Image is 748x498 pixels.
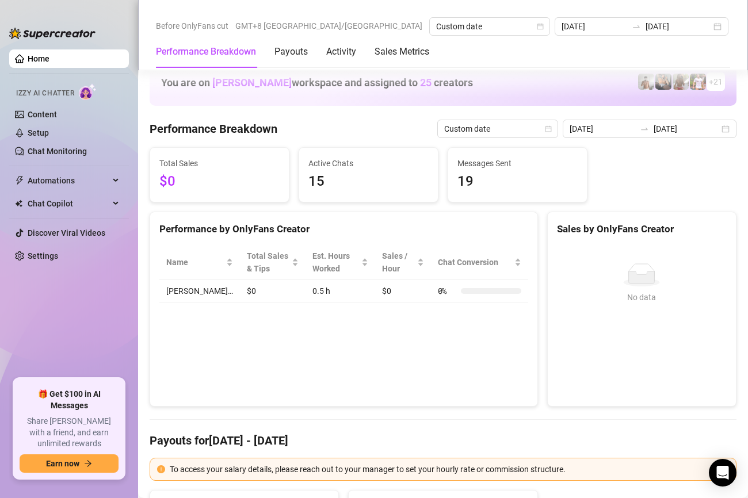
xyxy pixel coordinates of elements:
span: calendar [545,125,552,132]
span: to [640,124,649,133]
div: Open Intercom Messenger [709,459,736,486]
th: Name [159,245,240,280]
div: To access your salary details, please reach out to your manager to set your hourly rate or commis... [170,463,729,476]
th: Total Sales & Tips [240,245,306,280]
button: Earn nowarrow-right [20,454,119,473]
span: Active Chats [308,157,429,170]
span: Total Sales & Tips [247,250,289,275]
a: Chat Monitoring [28,147,87,156]
div: No data [562,291,722,304]
td: 0.5 h [306,280,375,302]
span: 19 [457,171,578,193]
div: Sales Metrics [375,45,429,59]
div: Performance by OnlyFans Creator [159,221,528,237]
span: Name [166,256,224,269]
td: $0 [240,280,306,302]
th: Chat Conversion [431,245,528,280]
span: Share [PERSON_NAME] with a friend, and earn unlimited rewards [20,416,119,450]
span: swap-right [632,22,641,31]
span: arrow-right [84,459,92,468]
span: exclamation-circle [157,465,165,473]
a: Content [28,110,57,119]
span: $0 [159,171,280,193]
a: Home [28,54,49,63]
input: End date [654,122,719,135]
h1: You are on workspace and assigned to creators [161,76,473,89]
h4: Payouts for [DATE] - [DATE] [150,432,736,449]
span: Messages Sent [457,157,578,170]
div: Sales by OnlyFans Creator [557,221,727,237]
div: Performance Breakdown [156,45,256,59]
input: Start date [562,20,627,33]
img: aussieboy_j [638,74,654,90]
div: Activity [326,45,356,59]
span: calendar [537,23,544,30]
span: Izzy AI Chatter [16,88,74,99]
span: to [632,22,641,31]
span: + 21 [709,75,723,88]
img: logo-BBDzfeDw.svg [9,28,96,39]
span: swap-right [640,124,649,133]
a: Discover Viral Videos [28,228,105,237]
h4: Performance Breakdown [150,121,277,137]
div: Payouts [274,45,308,59]
span: 15 [308,171,429,193]
a: Setup [28,128,49,137]
span: Chat Copilot [28,194,109,213]
span: [PERSON_NAME] [212,76,292,89]
th: Sales / Hour [375,245,430,280]
td: $0 [375,280,430,302]
span: Chat Conversion [438,256,512,269]
img: George [655,74,671,90]
span: Earn now [46,459,79,468]
span: Custom date [436,18,543,35]
span: Before OnlyFans cut [156,17,228,35]
span: 🎁 Get $100 in AI Messages [20,389,119,411]
span: 25 [420,76,432,89]
div: Est. Hours Worked [312,250,359,275]
img: Nathaniel [673,74,689,90]
input: Start date [570,122,635,135]
span: Total Sales [159,157,280,170]
span: 0 % [438,285,456,297]
img: Chat Copilot [15,200,22,208]
img: AI Chatter [79,83,97,100]
span: Automations [28,171,109,190]
input: End date [646,20,711,33]
td: [PERSON_NAME]… [159,280,240,302]
span: Custom date [444,120,551,137]
span: GMT+8 [GEOGRAPHIC_DATA]/[GEOGRAPHIC_DATA] [235,17,422,35]
span: thunderbolt [15,176,24,185]
a: Settings [28,251,58,261]
img: Hector [690,74,706,90]
span: Sales / Hour [382,250,414,275]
